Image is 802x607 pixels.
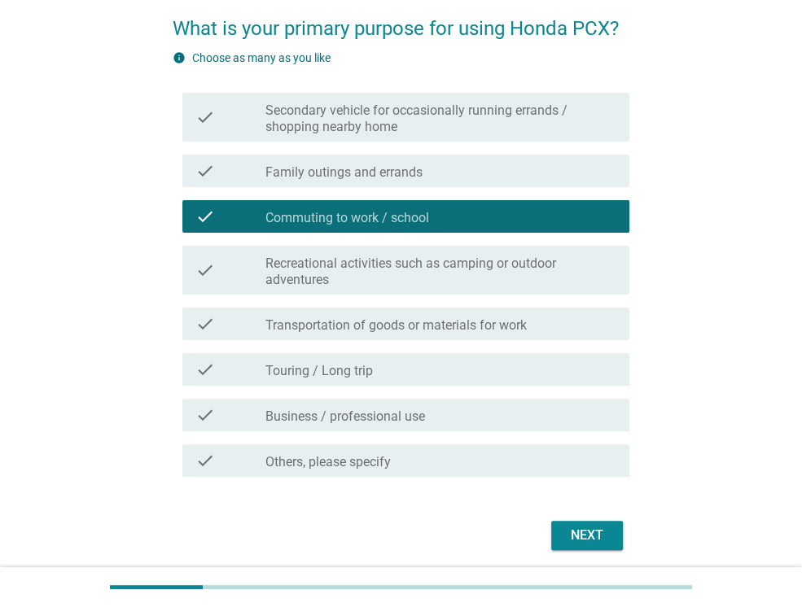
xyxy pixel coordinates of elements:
[265,454,391,470] label: Others, please specify
[265,363,373,379] label: Touring / Long trip
[265,408,425,425] label: Business / professional use
[195,405,215,425] i: check
[195,161,215,181] i: check
[195,207,215,226] i: check
[551,521,623,550] button: Next
[564,526,610,545] div: Next
[265,103,616,135] label: Secondary vehicle for occasionally running errands / shopping nearby home
[265,164,423,181] label: Family outings and errands
[195,252,215,288] i: check
[173,51,186,64] i: info
[195,314,215,334] i: check
[192,51,331,64] label: Choose as many as you like
[195,451,215,470] i: check
[265,210,429,226] label: Commuting to work / school
[265,255,616,288] label: Recreational activities such as camping or outdoor adventures
[265,317,527,334] label: Transportation of goods or materials for work
[195,99,215,135] i: check
[195,360,215,379] i: check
